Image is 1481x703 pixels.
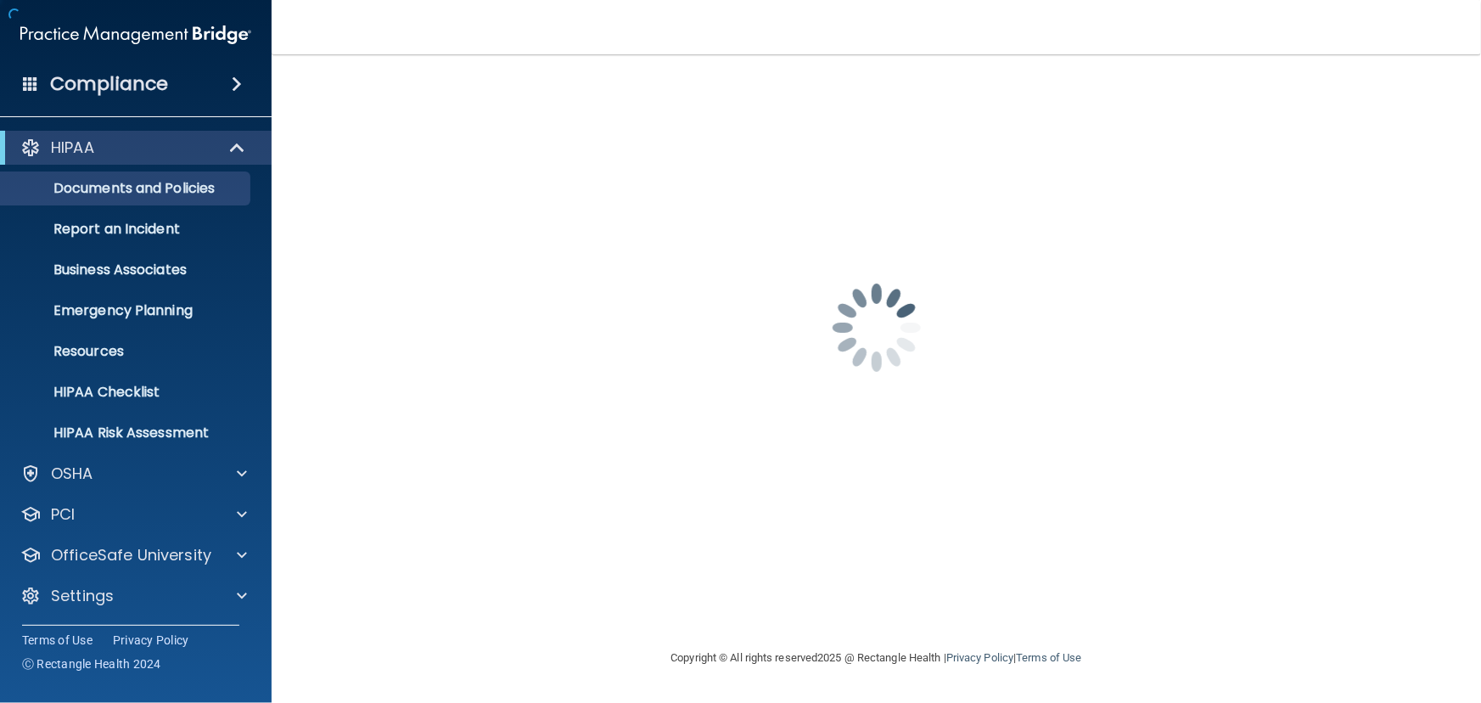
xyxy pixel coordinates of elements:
p: HIPAA Checklist [11,384,243,401]
span: Ⓒ Rectangle Health 2024 [22,655,161,672]
a: OfficeSafe University [20,545,247,565]
p: OSHA [51,464,93,484]
a: OSHA [20,464,247,484]
p: Report an Incident [11,221,243,238]
img: PMB logo [20,18,251,52]
a: Privacy Policy [946,651,1013,664]
p: Documents and Policies [11,180,243,197]
p: HIPAA [51,138,94,158]
a: Terms of Use [1016,651,1081,664]
a: Settings [20,586,247,606]
img: spinner.e123f6fc.gif [792,243,962,413]
a: Privacy Policy [113,632,189,649]
h4: Compliance [50,72,168,96]
p: HIPAA Risk Assessment [11,425,243,441]
a: HIPAA [20,138,246,158]
p: Emergency Planning [11,302,243,319]
p: Settings [51,586,114,606]
div: Copyright © All rights reserved 2025 @ Rectangle Health | | [567,631,1186,685]
p: OfficeSafe University [51,545,211,565]
p: Resources [11,343,243,360]
p: PCI [51,504,75,525]
a: Terms of Use [22,632,93,649]
a: PCI [20,504,247,525]
p: Business Associates [11,262,243,278]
